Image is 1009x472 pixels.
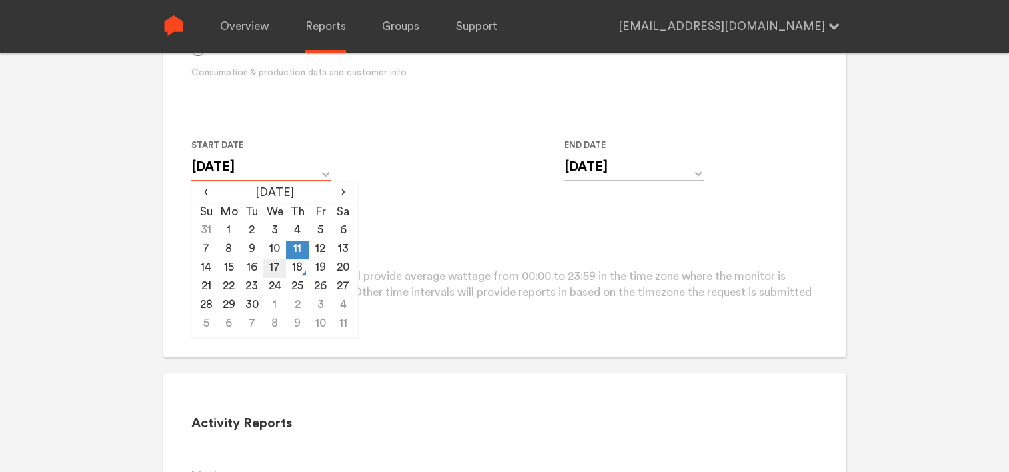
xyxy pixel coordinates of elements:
[332,297,355,315] td: 4
[195,297,217,315] td: 28
[332,259,355,278] td: 20
[191,415,818,432] h2: Activity Reports
[195,185,217,201] span: ‹
[195,278,217,297] td: 21
[241,278,263,297] td: 23
[309,203,331,222] th: Fr
[332,185,355,201] span: ›
[263,259,286,278] td: 17
[286,278,309,297] td: 25
[241,315,263,334] td: 7
[195,203,217,222] th: Su
[263,241,286,259] td: 10
[217,297,240,315] td: 29
[309,297,331,315] td: 3
[332,203,355,222] th: Sa
[191,66,476,80] div: Consumption & production data and customer info
[217,259,240,278] td: 15
[309,222,331,241] td: 5
[217,185,331,203] th: [DATE]
[309,278,331,297] td: 26
[217,241,240,259] td: 8
[309,315,331,334] td: 10
[286,203,309,222] th: Th
[195,241,217,259] td: 7
[286,259,309,278] td: 18
[191,269,818,318] p: Please note that daily reports will provide average wattage from 00:00 to 23:59 in the time zone ...
[241,259,263,278] td: 16
[241,297,263,315] td: 30
[191,137,321,153] label: Start Date
[286,297,309,315] td: 2
[263,222,286,241] td: 3
[286,241,309,259] td: 11
[263,315,286,334] td: 8
[217,278,240,297] td: 22
[241,241,263,259] td: 9
[195,222,217,241] td: 31
[286,222,309,241] td: 4
[332,241,355,259] td: 13
[309,259,331,278] td: 19
[286,315,309,334] td: 9
[564,137,694,153] label: End Date
[217,315,240,334] td: 6
[263,278,286,297] td: 24
[309,241,331,259] td: 12
[163,15,184,36] img: Sense Logo
[195,259,217,278] td: 14
[217,203,240,222] th: Mo
[241,222,263,241] td: 2
[332,222,355,241] td: 6
[263,203,286,222] th: We
[195,315,217,334] td: 5
[263,297,286,315] td: 1
[217,222,240,241] td: 1
[332,278,355,297] td: 27
[332,315,355,334] td: 11
[241,203,263,222] th: Tu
